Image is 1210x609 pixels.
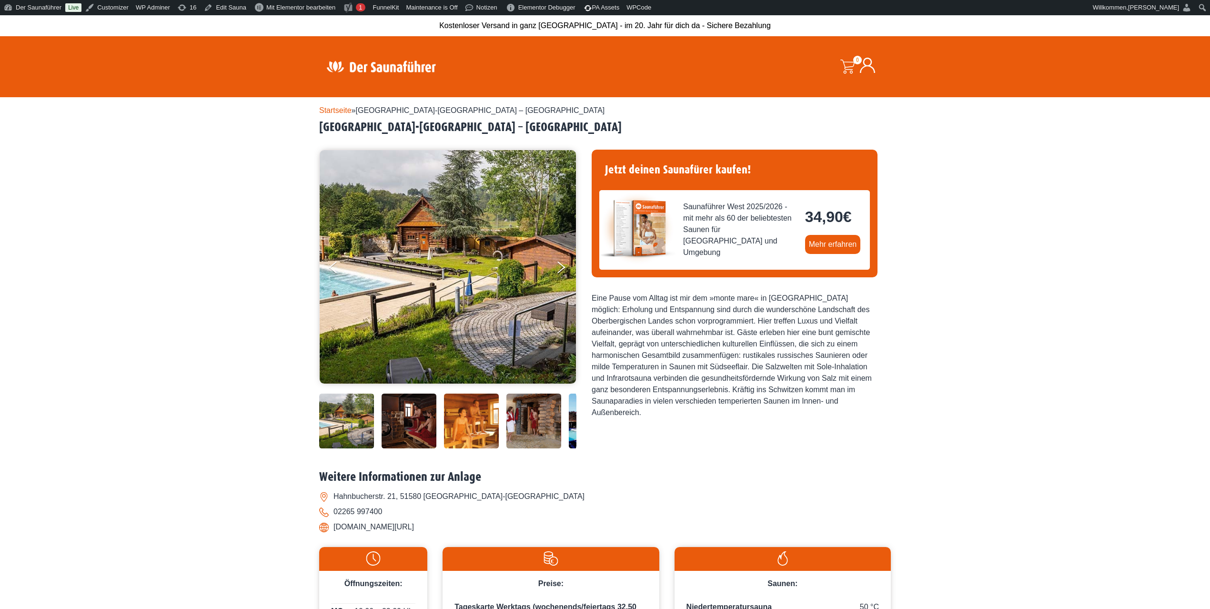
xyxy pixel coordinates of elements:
a: Startseite [319,106,352,114]
li: 02265 997400 [319,504,891,519]
a: Live [65,3,81,12]
span: » [319,106,605,114]
button: Previous [329,257,353,281]
span: Preise: [538,579,564,588]
img: der-saunafuehrer-2025-west.jpg [599,190,676,266]
button: Next [555,257,579,281]
span: Öffnungszeiten: [344,579,403,588]
span: Saunaführer West 2025/2026 - mit mehr als 60 der beliebtesten Saunen für [GEOGRAPHIC_DATA] und Um... [683,201,797,258]
img: Preise-weiss.svg [447,551,654,566]
li: Hahnbucherstr. 21, 51580 [GEOGRAPHIC_DATA]-[GEOGRAPHIC_DATA] [319,489,891,504]
span: € [843,208,852,225]
img: Flamme-weiss.svg [679,551,886,566]
span: 0 [853,56,862,64]
span: Kostenloser Versand in ganz [GEOGRAPHIC_DATA] - im 20. Jahr für dich da - Sichere Bezahlung [439,21,771,30]
div: Eine Pause vom Alltag ist mir dem »monte mare« in [GEOGRAPHIC_DATA] möglich: Erholung und Entspan... [592,293,877,418]
a: Mehr erfahren [805,235,861,254]
h2: [GEOGRAPHIC_DATA]-[GEOGRAPHIC_DATA] – [GEOGRAPHIC_DATA] [319,120,891,135]
span: [PERSON_NAME] [1128,4,1179,11]
span: Mit Elementor bearbeiten [266,4,335,11]
span: Saunen: [767,579,797,588]
img: Uhr-weiss.svg [324,551,423,566]
bdi: 34,90 [805,208,852,225]
span: 1 [359,4,362,11]
span: [GEOGRAPHIC_DATA]-[GEOGRAPHIC_DATA] – [GEOGRAPHIC_DATA] [356,106,605,114]
h4: Jetzt deinen Saunafürer kaufen! [599,157,870,183]
li: [DOMAIN_NAME][URL] [319,519,891,535]
h2: Weitere Informationen zur Anlage [319,470,891,485]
